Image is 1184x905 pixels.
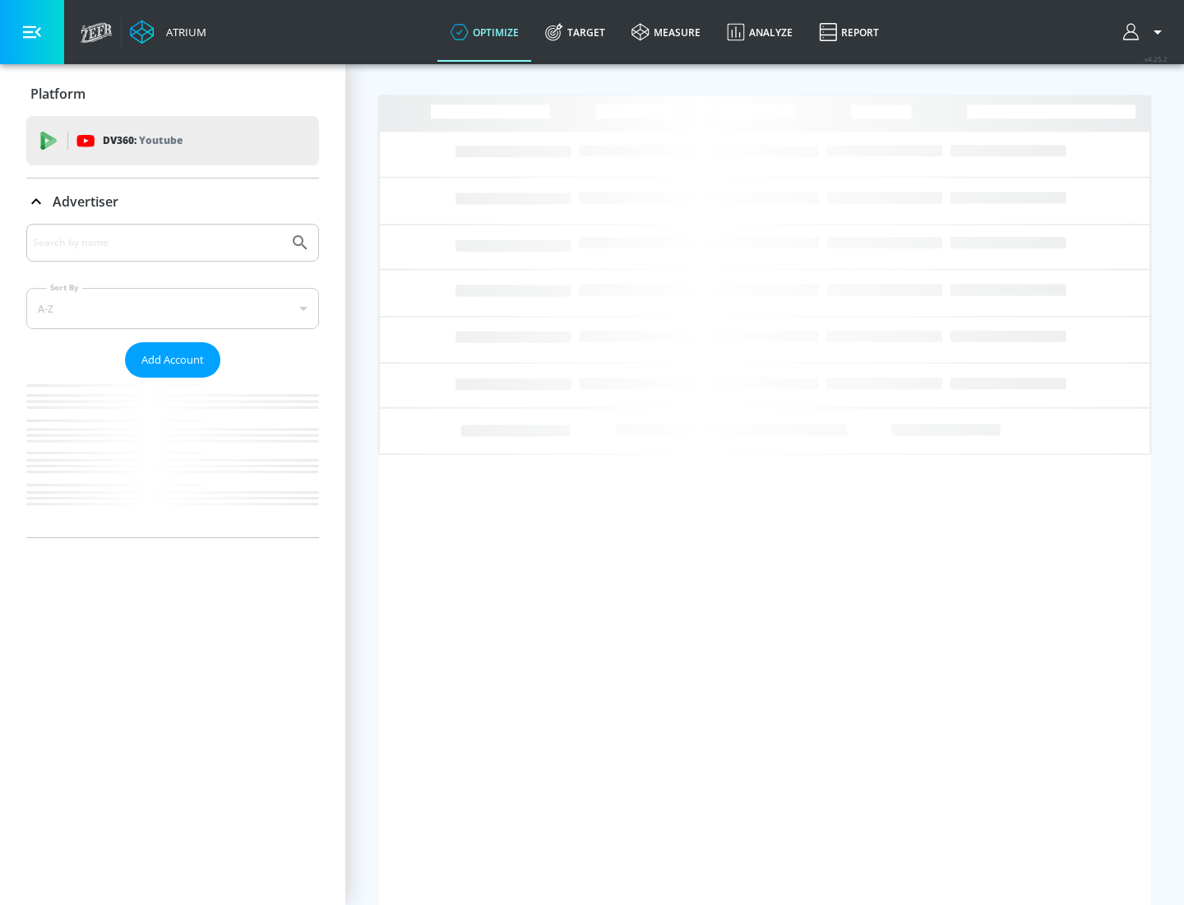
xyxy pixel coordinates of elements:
div: Atrium [160,25,206,39]
a: Atrium [130,20,206,44]
input: Search by name [33,232,282,253]
button: Add Account [125,342,220,378]
span: Add Account [141,350,204,369]
p: Advertiser [53,193,118,211]
label: Sort By [47,282,82,293]
div: Platform [26,71,319,117]
div: Advertiser [26,224,319,537]
span: v 4.25.2 [1145,54,1168,63]
div: A-Z [26,288,319,329]
p: Youtube [139,132,183,149]
a: Target [532,2,618,62]
a: Report [806,2,892,62]
p: DV360: [103,132,183,150]
div: DV360: Youtube [26,116,319,165]
a: measure [618,2,714,62]
div: Advertiser [26,179,319,225]
a: optimize [437,2,532,62]
nav: list of Advertiser [26,378,319,537]
p: Platform [30,85,86,103]
a: Analyze [714,2,806,62]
